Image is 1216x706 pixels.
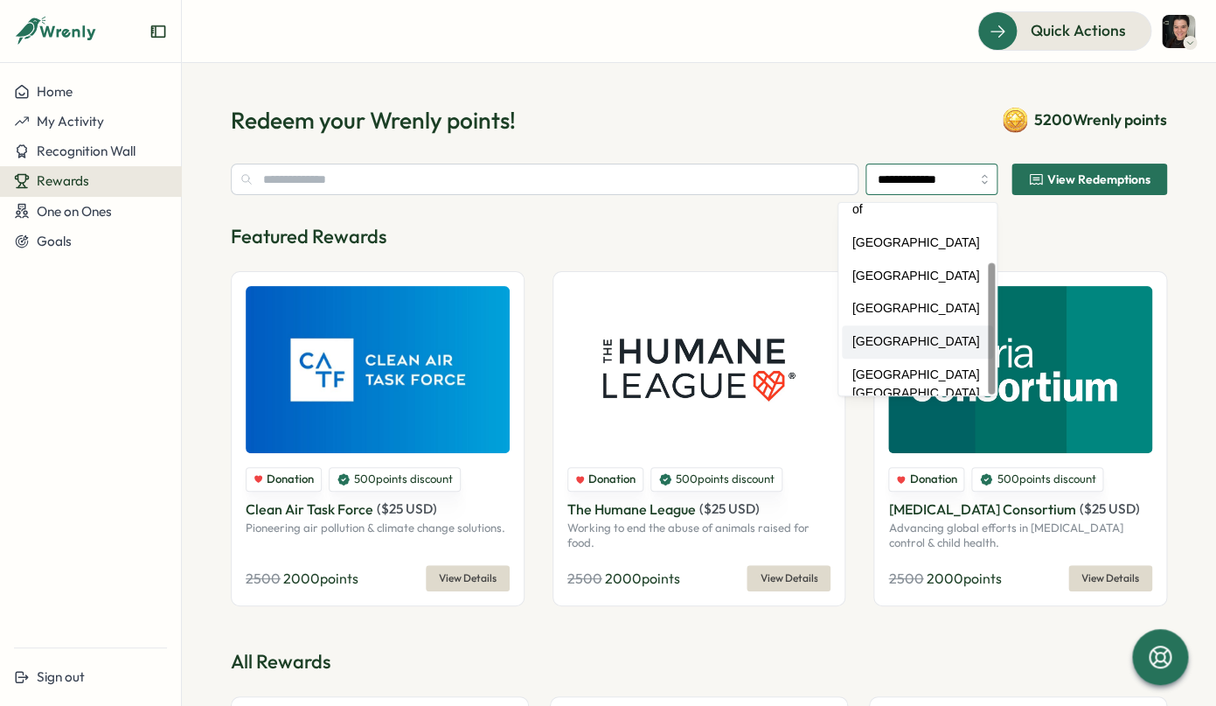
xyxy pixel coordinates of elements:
[842,260,994,293] div: [GEOGRAPHIC_DATA]
[888,521,1152,551] p: Advancing global efforts in [MEDICAL_DATA] control & child health.
[971,467,1103,492] div: 500 points discount
[1081,566,1139,591] span: View Details
[149,23,167,40] button: Expand sidebar
[747,565,830,591] button: View Details
[37,143,135,159] span: Recognition Wall
[567,570,602,587] span: 2500
[842,227,994,260] div: [GEOGRAPHIC_DATA]
[329,467,461,492] div: 500 points discount
[1162,15,1195,48] img: Rocky Fine
[567,499,696,521] p: The Humane League
[1047,173,1150,185] span: View Redemptions
[377,500,437,517] span: ( $ 25 USD )
[926,570,1001,587] span: 2000 points
[567,521,831,551] p: Working to end the abuse of animals raised for food.
[37,113,104,129] span: My Activity
[588,472,636,487] span: Donation
[888,570,923,587] span: 2500
[1079,500,1139,517] span: ( $ 25 USD )
[1011,164,1167,195] button: View Redemptions
[842,325,994,359] div: [GEOGRAPHIC_DATA]
[439,566,497,591] span: View Details
[283,570,358,587] span: 2000 points
[231,223,1167,250] p: Featured Rewards
[246,521,510,536] p: Pioneering air pollution & climate change solutions.
[1068,565,1152,591] button: View Details
[650,467,782,492] div: 500 points discount
[37,83,73,100] span: Home
[567,286,831,453] img: The Humane League
[605,570,680,587] span: 2000 points
[842,292,994,325] div: [GEOGRAPHIC_DATA]
[699,500,760,517] span: ( $ 25 USD )
[977,11,1151,50] button: Quick Actions
[37,203,112,220] span: One on Ones
[760,566,817,591] span: View Details
[246,499,373,521] p: Clean Air Task Force
[37,233,72,249] span: Goals
[888,286,1152,453] img: Malaria Consortium
[267,472,314,487] span: Donation
[1031,19,1126,42] span: Quick Actions
[426,565,510,591] button: View Details
[1034,108,1167,131] span: 5200 Wrenly points
[37,172,89,189] span: Rewards
[246,570,281,587] span: 2500
[842,359,994,410] div: [GEOGRAPHIC_DATA] [GEOGRAPHIC_DATA]
[37,668,85,685] span: Sign out
[231,648,1167,675] p: All Rewards
[246,286,510,453] img: Clean Air Task Force
[909,472,956,487] span: Donation
[888,499,1075,521] p: [MEDICAL_DATA] Consortium
[231,105,516,136] h1: Redeem your Wrenly points!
